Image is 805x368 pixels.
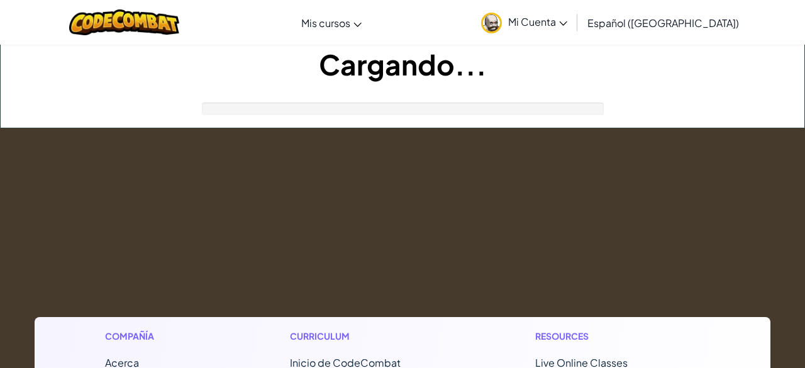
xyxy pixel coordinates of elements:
span: Mis cursos [301,16,350,30]
h1: Curriculum [290,330,455,343]
a: Español ([GEOGRAPHIC_DATA]) [581,6,745,40]
img: CodeCombat logo [69,9,179,35]
h1: Resources [535,330,701,343]
a: Mi Cuenta [475,3,574,42]
img: avatar [481,13,502,33]
a: Mis cursos [295,6,368,40]
span: Mi Cuenta [508,15,567,28]
span: Español ([GEOGRAPHIC_DATA]) [587,16,739,30]
h1: Compañía [105,330,210,343]
h1: Cargando... [1,45,804,84]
